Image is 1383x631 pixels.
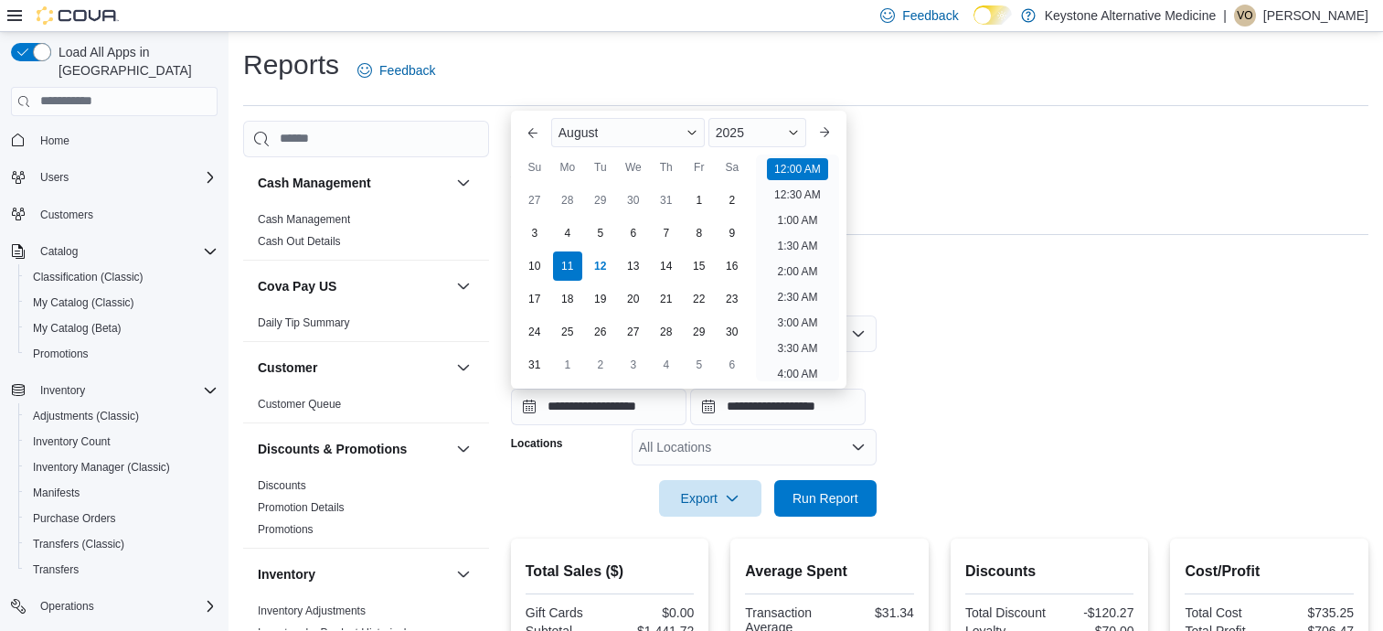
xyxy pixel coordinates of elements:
div: day-30 [619,186,648,215]
label: Locations [511,436,563,451]
li: 1:00 AM [770,209,824,231]
span: Run Report [793,489,858,508]
h3: Customer [258,358,317,377]
div: day-6 [718,350,747,380]
button: Operations [33,595,101,617]
span: Inventory Manager (Classic) [33,460,170,475]
button: Cash Management [452,172,474,194]
div: Su [520,153,549,182]
h2: Average Spent [745,561,914,583]
div: Sa [718,153,747,182]
button: Operations [4,594,225,619]
a: Customers [33,204,101,226]
div: day-21 [652,284,681,314]
span: Users [33,166,218,188]
div: day-23 [718,284,747,314]
span: VO [1237,5,1252,27]
div: day-29 [685,317,714,347]
a: Inventory Manager (Classic) [26,456,177,478]
button: Inventory Count [18,429,225,455]
a: Promotions [26,343,96,365]
span: Operations [33,595,218,617]
div: day-28 [652,317,681,347]
span: Daily Tip Summary [258,315,350,330]
a: Purchase Orders [26,508,123,529]
button: Catalog [33,241,85,262]
div: day-18 [553,284,582,314]
div: day-4 [652,350,681,380]
div: $0.00 [613,605,694,620]
div: day-27 [619,317,648,347]
div: day-28 [553,186,582,215]
button: Cova Pay US [452,275,474,297]
button: Previous Month [518,118,548,147]
button: Discounts & Promotions [258,440,449,458]
span: Home [40,134,69,148]
button: Customers [4,201,225,228]
button: Inventory [4,378,225,403]
div: $31.34 [834,605,914,620]
span: Manifests [33,486,80,500]
div: day-11 [553,251,582,281]
button: Purchase Orders [18,506,225,531]
li: 2:00 AM [770,261,824,283]
button: Next month [810,118,839,147]
a: Daily Tip Summary [258,316,350,329]
img: Cova [37,6,119,25]
button: Customer [258,358,449,377]
div: Total Cost [1185,605,1265,620]
p: Keystone Alternative Medicine [1045,5,1217,27]
button: Cash Management [258,174,449,192]
span: Users [40,170,69,185]
button: Customer [452,357,474,379]
button: Inventory [452,563,474,585]
span: Customers [33,203,218,226]
input: Dark Mode [973,5,1012,25]
button: Users [4,165,225,190]
div: Customer [243,393,489,422]
h2: Total Sales ($) [526,561,695,583]
span: Promotions [258,522,314,537]
span: Inventory [40,383,85,398]
span: Customer Queue [258,397,341,412]
span: Inventory Count [26,431,218,453]
button: Export [659,480,761,517]
button: Promotions [18,341,225,367]
div: day-16 [718,251,747,281]
span: Home [33,129,218,152]
span: Cash Out Details [258,234,341,249]
span: August [559,125,599,140]
div: Fr [685,153,714,182]
span: Inventory [33,380,218,401]
span: Adjustments (Classic) [33,409,139,423]
button: Transfers (Classic) [18,531,225,557]
a: Customer Queue [258,398,341,411]
h3: Inventory [258,565,315,583]
div: day-2 [586,350,615,380]
li: 1:30 AM [770,235,824,257]
span: Promotions [26,343,218,365]
button: Transfers [18,557,225,583]
span: Manifests [26,482,218,504]
div: Discounts & Promotions [243,475,489,548]
span: Purchase Orders [26,508,218,529]
li: 3:30 AM [770,337,824,359]
input: Press the down key to enter a popover containing a calendar. Press the escape key to close the po... [511,389,686,425]
div: day-6 [619,219,648,248]
div: day-26 [586,317,615,347]
div: August, 2025 [518,184,749,381]
span: Inventory Count [33,434,111,449]
div: day-17 [520,284,549,314]
h3: Cova Pay US [258,277,336,295]
a: Transfers [26,559,86,581]
div: day-15 [685,251,714,281]
h1: Reports [243,47,339,83]
span: My Catalog (Beta) [33,321,122,336]
li: 2:30 AM [770,286,824,308]
a: Manifests [26,482,87,504]
button: Inventory [33,380,92,401]
button: Adjustments (Classic) [18,403,225,429]
span: Transfers [26,559,218,581]
span: Dark Mode [973,25,974,26]
span: Promotions [33,347,89,361]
